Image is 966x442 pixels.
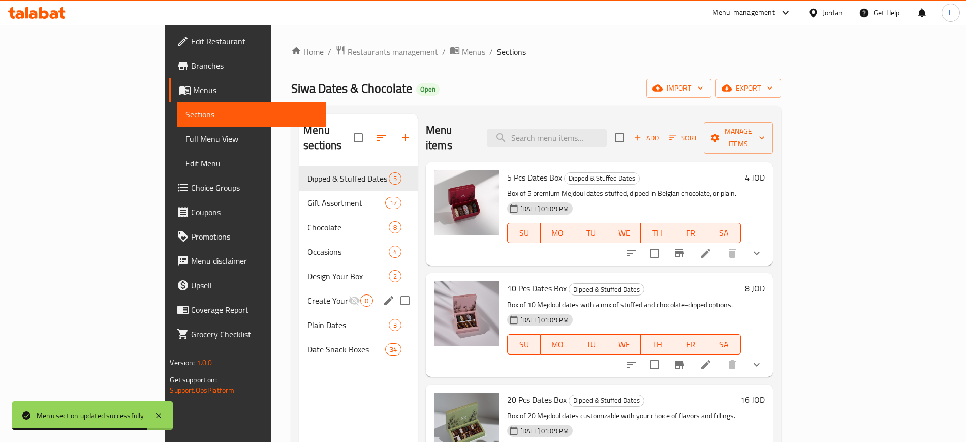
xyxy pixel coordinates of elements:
span: Create Your Own Basket [307,294,348,307]
svg: Show Choices [751,359,763,371]
span: Menus [193,84,318,96]
span: TU [578,226,604,241]
button: TH [641,334,674,355]
span: SU [512,337,537,352]
span: Promotions [191,230,318,243]
a: Menus [169,78,326,102]
span: Upsell [191,279,318,291]
button: TU [574,334,608,355]
span: 1.0.0 [197,356,212,369]
button: delete [720,241,744,266]
button: SA [707,334,741,355]
div: items [389,246,401,258]
div: Dipped & Stuffed Dates5 [299,166,418,191]
button: SU [507,223,541,243]
div: Plain Dates3 [299,313,418,337]
span: Sections [497,46,526,58]
a: Promotions [169,224,326,249]
button: delete [720,352,744,377]
span: TU [578,337,604,352]
button: SA [707,223,741,243]
span: Version: [170,356,195,369]
button: TH [641,223,674,243]
span: Add item [630,130,663,146]
div: items [389,319,401,331]
button: FR [674,334,708,355]
button: Branch-specific-item [667,352,692,377]
button: sort-choices [619,352,644,377]
p: Box of 10 Mejdoul dates with a mix of stuffed and chocolate-dipped options. [507,299,741,311]
a: Coverage Report [169,298,326,322]
span: SU [512,226,537,241]
span: Sort sections [369,126,393,150]
a: Menus [450,45,485,58]
a: Branches [169,53,326,78]
a: Full Menu View [177,127,326,151]
div: Design Your Box2 [299,264,418,288]
div: Dipped & Stuffed Dates [569,395,644,407]
div: Dipped & Stuffed Dates [564,172,640,185]
button: Manage items [704,122,772,154]
span: 5 [389,174,401,184]
span: Gift Assortment [307,197,385,209]
div: Date Snack Boxes34 [299,337,418,362]
span: Dipped & Stuffed Dates [569,284,644,296]
div: Menu section updated successfully [37,410,144,421]
div: Create Your Own Basket0edit [299,288,418,313]
button: WE [607,223,641,243]
span: 2 [389,272,401,281]
span: WE [611,337,637,352]
li: / [442,46,446,58]
div: Open [416,83,440,96]
h2: Menu items [426,123,475,153]
button: SU [507,334,541,355]
button: Add [630,130,663,146]
span: Choice Groups [191,182,318,194]
button: WE [607,334,641,355]
button: export [715,79,781,98]
h6: 16 JOD [740,393,765,407]
span: Branches [191,60,318,72]
span: FR [678,337,704,352]
button: edit [381,293,396,308]
span: WE [611,226,637,241]
div: items [360,294,373,307]
a: Edit menu item [700,247,712,259]
span: 17 [386,198,401,208]
button: sort-choices [619,241,644,266]
span: TH [645,226,670,241]
div: items [389,172,401,185]
span: 34 [386,345,401,355]
button: MO [541,223,574,243]
span: Coupons [191,206,318,218]
h2: Menu sections [303,123,354,153]
span: Coverage Report [191,304,318,316]
span: Restaurants management [348,46,438,58]
span: Full Menu View [185,133,318,145]
div: items [389,221,401,233]
span: FR [678,226,704,241]
span: Select to update [644,243,665,264]
span: Plain Dates [307,319,389,331]
span: Siwa Dates & Chocolate [291,77,412,100]
span: Select section [609,127,630,149]
div: Dipped & Stuffed Dates [569,283,644,296]
span: Open [416,85,440,94]
span: SA [711,226,737,241]
div: Chocolate8 [299,215,418,240]
span: [DATE] 01:09 PM [516,426,573,436]
a: Edit menu item [700,359,712,371]
span: Get support on: [170,373,216,387]
a: Choice Groups [169,175,326,200]
span: export [724,82,773,95]
span: Dipped & Stuffed Dates [307,172,389,185]
span: Edit Menu [185,157,318,169]
button: Add section [393,126,418,150]
button: Branch-specific-item [667,241,692,266]
span: Chocolate [307,221,389,233]
span: TH [645,337,670,352]
button: show more [744,241,769,266]
span: 4 [389,247,401,257]
button: MO [541,334,574,355]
